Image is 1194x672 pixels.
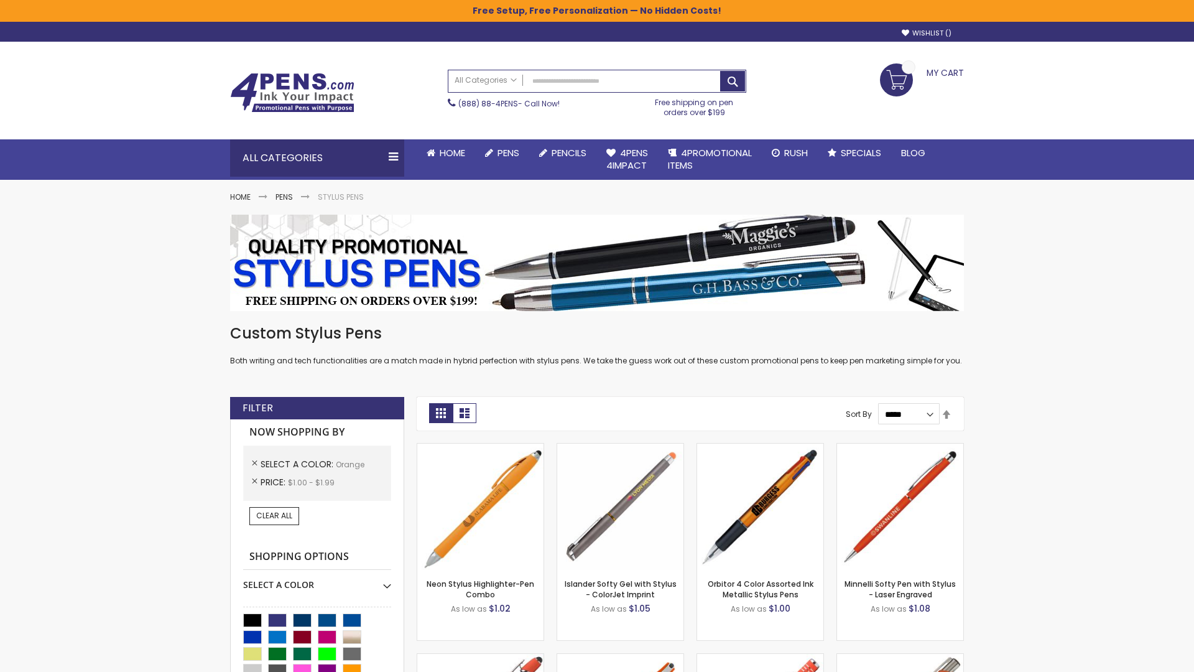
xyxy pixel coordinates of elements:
[475,139,529,167] a: Pens
[288,477,335,488] span: $1.00 - $1.99
[846,409,872,419] label: Sort By
[871,604,907,614] span: As low as
[243,544,391,571] strong: Shopping Options
[658,139,762,180] a: 4PROMOTIONALITEMS
[565,579,677,599] a: Islander Softy Gel with Stylus - ColorJet Imprint
[837,443,963,454] a: Minnelli Softy Pen with Stylus - Laser Engraved-Orange
[837,444,963,570] img: Minnelli Softy Pen with Stylus - Laser Engraved-Orange
[762,139,818,167] a: Rush
[909,602,930,615] span: $1.08
[901,146,925,159] span: Blog
[818,139,891,167] a: Specials
[784,146,808,159] span: Rush
[261,458,336,470] span: Select A Color
[451,604,487,614] span: As low as
[429,403,453,423] strong: Grid
[256,510,292,521] span: Clear All
[417,139,475,167] a: Home
[489,602,511,615] span: $1.02
[841,146,881,159] span: Specials
[230,215,964,311] img: Stylus Pens
[557,443,683,454] a: Islander Softy Gel with Stylus - ColorJet Imprint-Orange
[336,459,364,470] span: Orange
[230,73,354,113] img: 4Pens Custom Pens and Promotional Products
[596,139,658,180] a: 4Pens4impact
[275,192,293,202] a: Pens
[427,579,534,599] a: Neon Stylus Highlighter-Pen Combo
[591,604,627,614] span: As low as
[448,70,523,91] a: All Categories
[642,93,747,118] div: Free shipping on pen orders over $199
[697,653,823,664] a: Marin Softy Pen with Stylus - Laser Engraved-Orange
[440,146,465,159] span: Home
[417,443,544,454] a: Neon Stylus Highlighter-Pen Combo-Orange
[891,139,935,167] a: Blog
[417,444,544,570] img: Neon Stylus Highlighter-Pen Combo-Orange
[230,139,404,177] div: All Categories
[249,507,299,525] a: Clear All
[902,29,951,38] a: Wishlist
[230,324,964,343] h1: Custom Stylus Pens
[243,570,391,591] div: Select A Color
[708,579,813,599] a: Orbitor 4 Color Assorted Ink Metallic Stylus Pens
[230,192,251,202] a: Home
[845,579,956,599] a: Minnelli Softy Pen with Stylus - Laser Engraved
[552,146,586,159] span: Pencils
[529,139,596,167] a: Pencils
[697,443,823,454] a: Orbitor 4 Color Assorted Ink Metallic Stylus Pens-Orange
[697,444,823,570] img: Orbitor 4 Color Assorted Ink Metallic Stylus Pens-Orange
[417,653,544,664] a: 4P-MS8B-Orange
[668,146,752,172] span: 4PROMOTIONAL ITEMS
[318,192,364,202] strong: Stylus Pens
[837,653,963,664] a: Tres-Chic Softy Brights with Stylus Pen - Laser-Orange
[243,401,273,415] strong: Filter
[243,419,391,446] strong: Now Shopping by
[629,602,650,615] span: $1.05
[230,324,964,366] div: Both writing and tech functionalities are a match made in hybrid perfection with stylus pens. We ...
[557,444,683,570] img: Islander Softy Gel with Stylus - ColorJet Imprint-Orange
[731,604,767,614] span: As low as
[455,75,517,85] span: All Categories
[606,146,648,172] span: 4Pens 4impact
[769,602,790,615] span: $1.00
[557,653,683,664] a: Avendale Velvet Touch Stylus Gel Pen-Orange
[458,98,518,109] a: (888) 88-4PENS
[261,476,288,488] span: Price
[497,146,519,159] span: Pens
[458,98,560,109] span: - Call Now!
